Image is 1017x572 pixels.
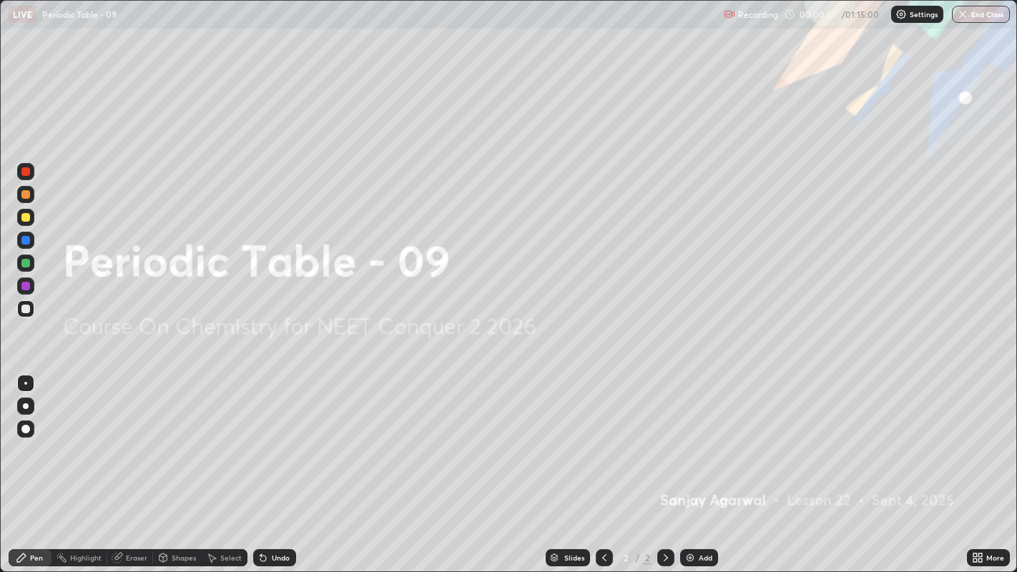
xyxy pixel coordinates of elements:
div: Undo [272,554,290,561]
p: Periodic Table - 09 [42,9,117,20]
div: Add [699,554,712,561]
div: Slides [564,554,584,561]
div: Pen [30,554,43,561]
div: More [986,554,1004,561]
div: Highlight [70,554,102,561]
img: end-class-cross [957,9,968,20]
p: Settings [910,11,938,18]
div: 2 [619,553,633,562]
div: Eraser [126,554,147,561]
img: recording.375f2c34.svg [724,9,735,20]
div: / [636,553,640,562]
img: add-slide-button [684,552,696,563]
div: 2 [643,551,652,564]
img: class-settings-icons [895,9,907,20]
div: Shapes [172,554,196,561]
div: Select [220,554,242,561]
p: LIVE [13,9,32,20]
button: End Class [952,6,1010,23]
p: Recording [738,9,778,20]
